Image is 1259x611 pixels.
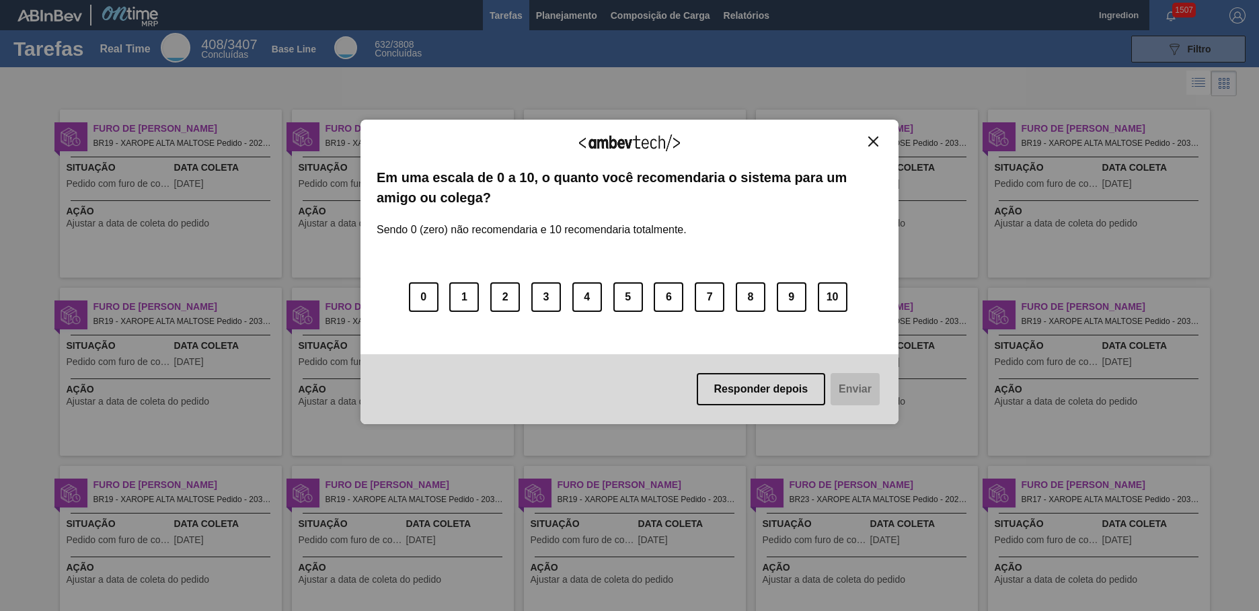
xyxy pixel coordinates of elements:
label: Sendo 0 (zero) não recomendaria e 10 recomendaria totalmente. [377,208,687,236]
button: 7 [695,282,724,312]
button: 1 [449,282,479,312]
img: Close [868,136,878,147]
img: Logo Ambevtech [579,134,680,151]
button: 9 [777,282,806,312]
button: 10 [818,282,847,312]
button: Close [864,136,882,147]
button: 0 [409,282,438,312]
button: 8 [736,282,765,312]
button: Responder depois [697,373,826,405]
button: 4 [572,282,602,312]
button: 3 [531,282,561,312]
button: 2 [490,282,520,312]
button: 6 [654,282,683,312]
label: Em uma escala de 0 a 10, o quanto você recomendaria o sistema para um amigo ou colega? [377,167,882,208]
button: 5 [613,282,643,312]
